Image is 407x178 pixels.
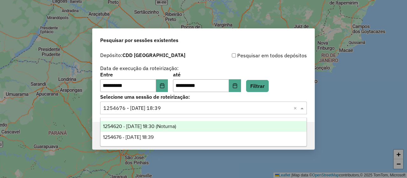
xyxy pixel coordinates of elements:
[103,134,154,140] span: 1254676 - [DATE] 18:39
[100,64,179,72] label: Data de execução da roteirização:
[100,51,185,59] label: Depósito:
[100,71,168,78] label: Entre
[103,124,176,129] span: 1254620 - [DATE] 18:30 (Noturna)
[229,79,241,92] button: Choose Date
[293,104,299,112] span: Clear all
[156,79,168,92] button: Choose Date
[173,71,241,78] label: até
[100,117,307,146] ng-dropdown-panel: Options list
[100,93,307,101] label: Selecione uma sessão de roteirização:
[122,52,185,58] strong: CDD [GEOGRAPHIC_DATA]
[203,52,307,59] div: Pesquisar em todos depósitos
[100,36,178,44] span: Pesquisar por sessões existentes
[246,80,269,92] button: Filtrar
